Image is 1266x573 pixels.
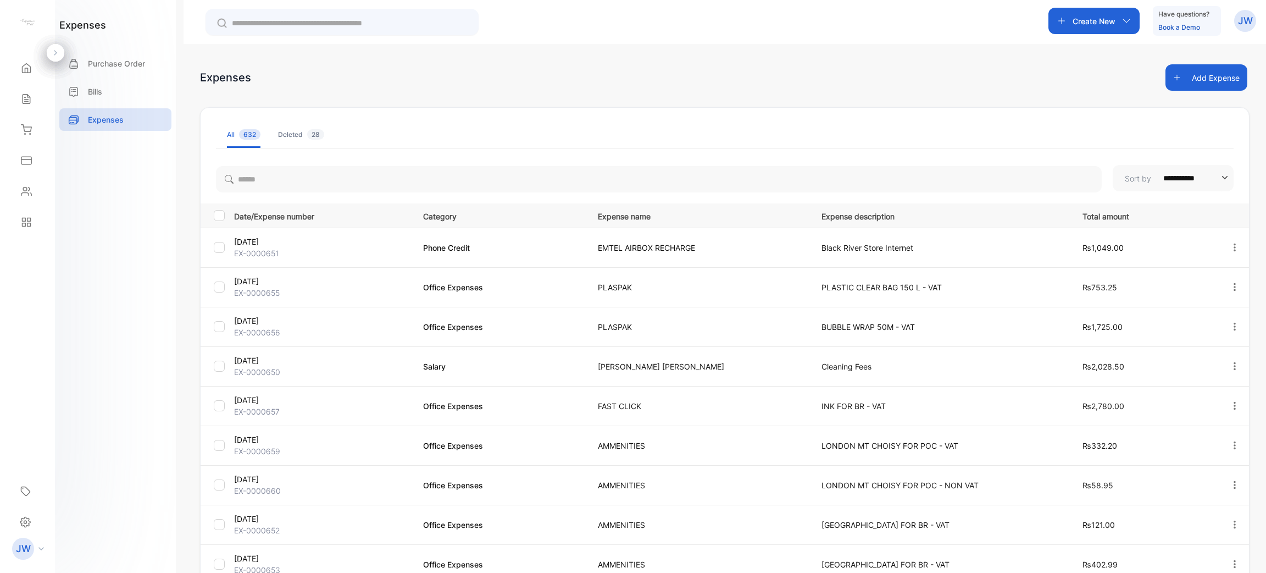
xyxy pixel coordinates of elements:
[598,480,799,491] p: AMMENITIES
[423,559,575,570] p: Office Expenses
[598,519,799,531] p: AMMENITIES
[234,553,409,564] p: [DATE]
[423,480,575,491] p: Office Expenses
[821,559,1060,570] p: [GEOGRAPHIC_DATA] FOR BR - VAT
[598,400,799,412] p: FAST CLICK
[200,69,251,86] div: Expenses
[234,525,409,536] p: EX-0000652
[1113,165,1234,191] button: Sort by
[1082,401,1124,411] span: ₨2,780.00
[239,129,260,140] span: 632
[234,327,409,338] p: EX-0000656
[234,236,409,247] p: [DATE]
[821,440,1060,451] p: LONDON MT CHOISY FOR POC - VAT
[234,513,409,525] p: [DATE]
[234,394,409,406] p: [DATE]
[1165,64,1247,91] button: Add Expense
[1220,527,1266,573] iframe: LiveChat chat widget
[1082,520,1115,530] span: ₨121.00
[1082,283,1117,292] span: ₨753.25
[423,361,575,372] p: Salary
[59,80,171,103] a: Bills
[598,282,799,293] p: PLASPAK
[1082,322,1123,332] span: ₨1,725.00
[234,434,409,445] p: [DATE]
[598,242,799,254] p: EMTEL AIRBOX RECHARGE
[821,321,1060,333] p: BUBBLE WRAP 50M - VAT
[1158,9,1209,20] p: Have questions?
[1082,481,1113,490] span: ₨58.95
[423,242,575,254] p: Phone Credit
[234,287,409,299] p: EX-0000655
[821,208,1060,222] p: Expense description
[821,480,1060,491] p: LONDON MT CHOISY FOR POC - NON VAT
[598,559,799,570] p: AMMENITIES
[423,282,575,293] p: Office Expenses
[1082,560,1118,569] span: ₨402.99
[234,366,409,378] p: EX-0000650
[59,52,171,75] a: Purchase Order
[1082,362,1124,371] span: ₨2,028.50
[1234,8,1256,34] button: JW
[234,485,409,497] p: EX-0000660
[821,242,1060,254] p: Black River Store Internet
[821,282,1060,293] p: PLASTIC CLEAR BAG 150 L - VAT
[1082,208,1207,222] p: Total amount
[234,445,409,457] p: EX-0000659
[1082,243,1124,252] span: ₨1,049.00
[1125,173,1151,184] p: Sort by
[598,361,799,372] p: [PERSON_NAME] [PERSON_NAME]
[1082,441,1117,450] span: ₨332.20
[59,108,171,131] a: Expenses
[1158,23,1200,31] a: Book a Demo
[821,519,1060,531] p: [GEOGRAPHIC_DATA] FOR BR - VAT
[234,276,409,287] p: [DATE]
[598,440,799,451] p: AMMENITIES
[234,473,409,485] p: [DATE]
[59,18,106,32] h1: expenses
[88,58,145,69] p: Purchase Order
[423,519,575,531] p: Office Expenses
[1238,14,1253,28] p: JW
[234,247,409,259] p: EX-0000651
[234,315,409,327] p: [DATE]
[19,14,36,31] img: logo
[278,130,324,140] div: Deleted
[598,208,799,222] p: Expense name
[423,400,575,412] p: Office Expenses
[234,355,409,366] p: [DATE]
[423,208,575,222] p: Category
[234,208,409,222] p: Date/Expense number
[88,114,124,125] p: Expenses
[1048,8,1140,34] button: Create New
[423,321,575,333] p: Office Expenses
[821,361,1060,372] p: Cleaning Fees
[307,129,324,140] span: 28
[16,542,31,556] p: JW
[227,130,260,140] div: All
[1073,15,1115,27] p: Create New
[88,86,102,97] p: Bills
[234,406,409,417] p: EX-0000657
[598,321,799,333] p: PLASPAK
[423,440,575,451] p: Office Expenses
[821,400,1060,412] p: INK FOR BR - VAT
